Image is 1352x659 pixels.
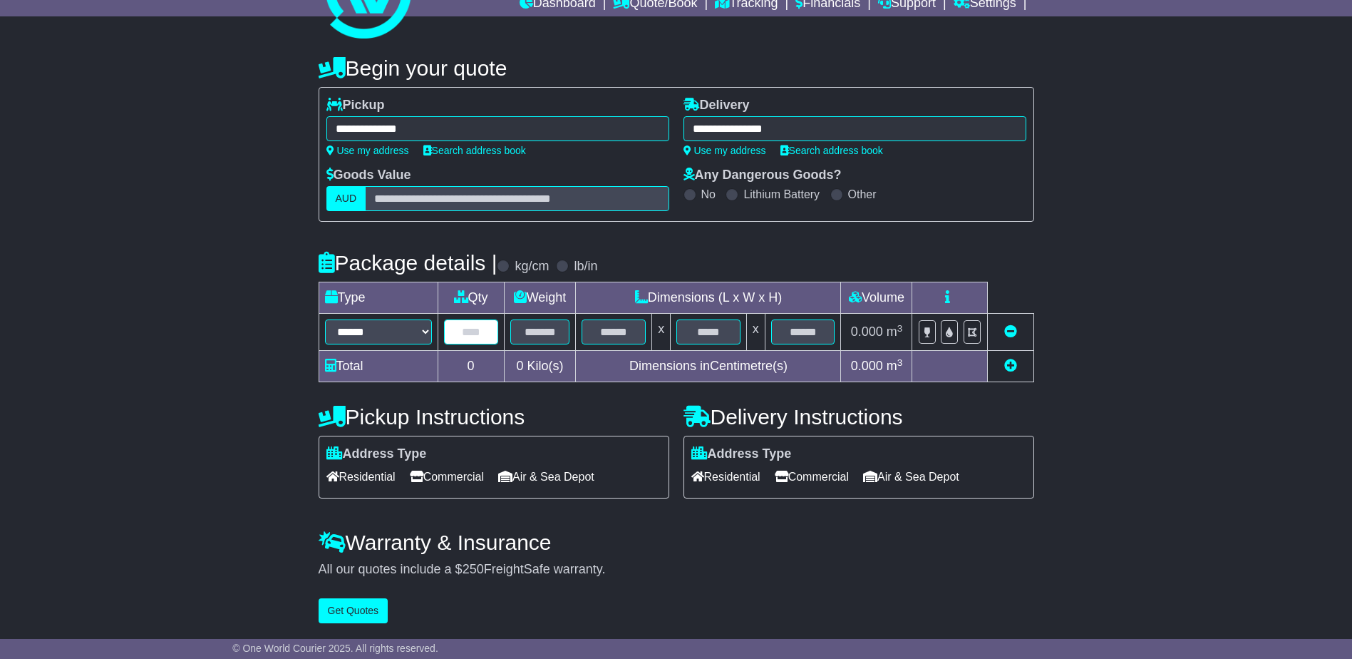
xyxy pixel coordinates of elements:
[897,357,903,368] sup: 3
[683,405,1034,429] h4: Delivery Instructions
[319,251,497,275] h4: Package details |
[691,446,792,462] label: Address Type
[775,466,849,488] span: Commercial
[319,562,1034,578] div: All our quotes include a $ FreightSafe warranty.
[326,186,366,211] label: AUD
[504,282,576,314] td: Weight
[1004,359,1017,373] a: Add new item
[652,314,671,351] td: x
[326,446,427,462] label: Address Type
[319,598,388,623] button: Get Quotes
[701,188,716,201] label: No
[743,188,820,201] label: Lithium Battery
[576,282,841,314] td: Dimensions (L x W x H)
[780,145,883,156] a: Search address book
[319,351,438,382] td: Total
[841,282,912,314] td: Volume
[232,643,438,654] span: © One World Courier 2025. All rights reserved.
[463,562,484,576] span: 250
[574,259,597,275] label: lb/in
[683,168,842,183] label: Any Dangerous Goods?
[691,466,760,488] span: Residential
[863,466,959,488] span: Air & Sea Depot
[326,466,396,488] span: Residential
[326,98,385,113] label: Pickup
[319,56,1034,80] h4: Begin your quote
[576,351,841,382] td: Dimensions in Centimetre(s)
[326,168,411,183] label: Goods Value
[683,145,766,156] a: Use my address
[423,145,526,156] a: Search address book
[746,314,765,351] td: x
[438,351,504,382] td: 0
[851,325,883,339] span: 0.000
[1004,325,1017,339] a: Remove this item
[848,188,877,201] label: Other
[319,405,669,429] h4: Pickup Instructions
[438,282,504,314] td: Qty
[683,98,750,113] label: Delivery
[515,259,549,275] label: kg/cm
[410,466,484,488] span: Commercial
[326,145,409,156] a: Use my address
[319,531,1034,554] h4: Warranty & Insurance
[319,282,438,314] td: Type
[897,323,903,334] sup: 3
[887,325,903,339] span: m
[851,359,883,373] span: 0.000
[504,351,576,382] td: Kilo(s)
[887,359,903,373] span: m
[498,466,594,488] span: Air & Sea Depot
[516,359,523,373] span: 0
